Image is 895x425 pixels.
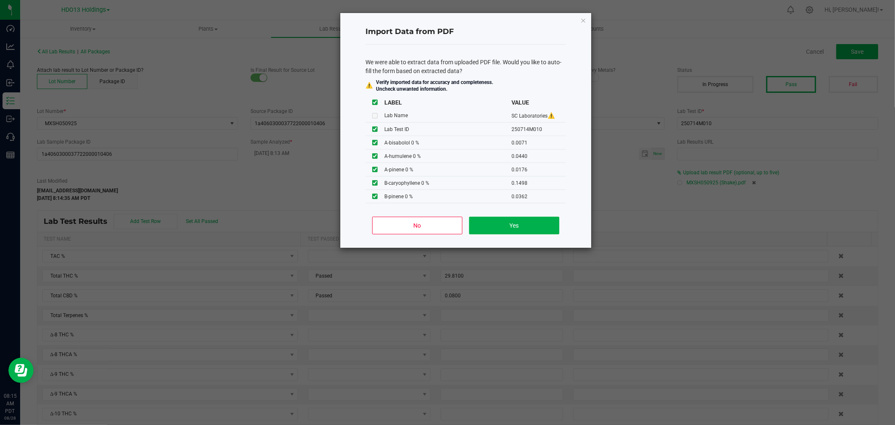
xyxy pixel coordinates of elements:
[372,113,378,118] input: Unknown lab
[469,217,559,234] button: Yes
[511,163,566,176] td: 0.0176
[580,15,586,25] button: Close
[365,26,566,37] h4: Import Data from PDF
[384,96,511,109] th: LABEL
[384,180,429,186] span: B-caryophyllene 0 %
[372,217,462,234] button: No
[372,153,378,159] input: undefined
[372,126,378,132] input: undefined
[511,109,566,123] td: SC Laboratories
[372,180,378,186] input: undefined
[372,167,378,172] input: undefined
[365,81,373,90] div: ⚠️
[511,176,566,190] td: 0.1498
[384,153,421,159] span: A-humulene 0 %
[511,96,566,109] th: VALUE
[384,167,413,173] span: A-pinene 0 %
[548,112,555,119] span: Unknown Lab
[376,79,493,92] p: Verify imported data for accuracy and completeness. Uncheck unwanted information.
[384,109,511,123] td: Lab Name
[511,150,566,163] td: 0.0440
[511,190,566,203] td: 0.0362
[372,140,378,145] input: undefined
[365,58,566,76] div: We were able to extract data from uploaded PDF file. Would you like to auto-fill the form based o...
[511,136,566,150] td: 0.0071
[384,194,413,199] span: B-pinene 0 %
[384,140,419,146] span: A-bisabolol 0 %
[511,123,566,136] td: 250714M010
[384,123,511,136] td: Lab Test ID
[372,194,378,199] input: undefined
[8,358,34,383] iframe: Resource center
